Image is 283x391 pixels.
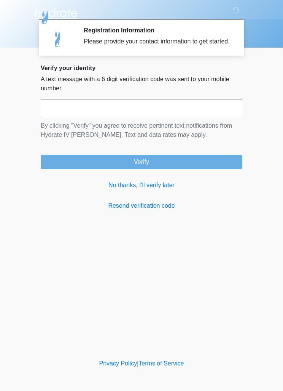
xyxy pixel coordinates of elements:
img: Hydrate IV Bar - Chandler Logo [33,6,79,25]
button: Verify [41,155,242,169]
a: Privacy Policy [99,360,137,367]
p: A text message with a 6 digit verification code was sent to your mobile number. [41,75,242,93]
a: Resend verification code [41,201,242,210]
a: No thanks, I'll verify later [41,181,242,190]
a: Terms of Service [138,360,184,367]
p: By clicking "Verify" you agree to receive pertinent text notifications from Hydrate IV [PERSON_NA... [41,121,242,139]
h2: Verify your identity [41,64,242,72]
div: Please provide your contact information to get started. [84,37,231,46]
img: Agent Avatar [46,27,69,50]
a: | [137,360,138,367]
